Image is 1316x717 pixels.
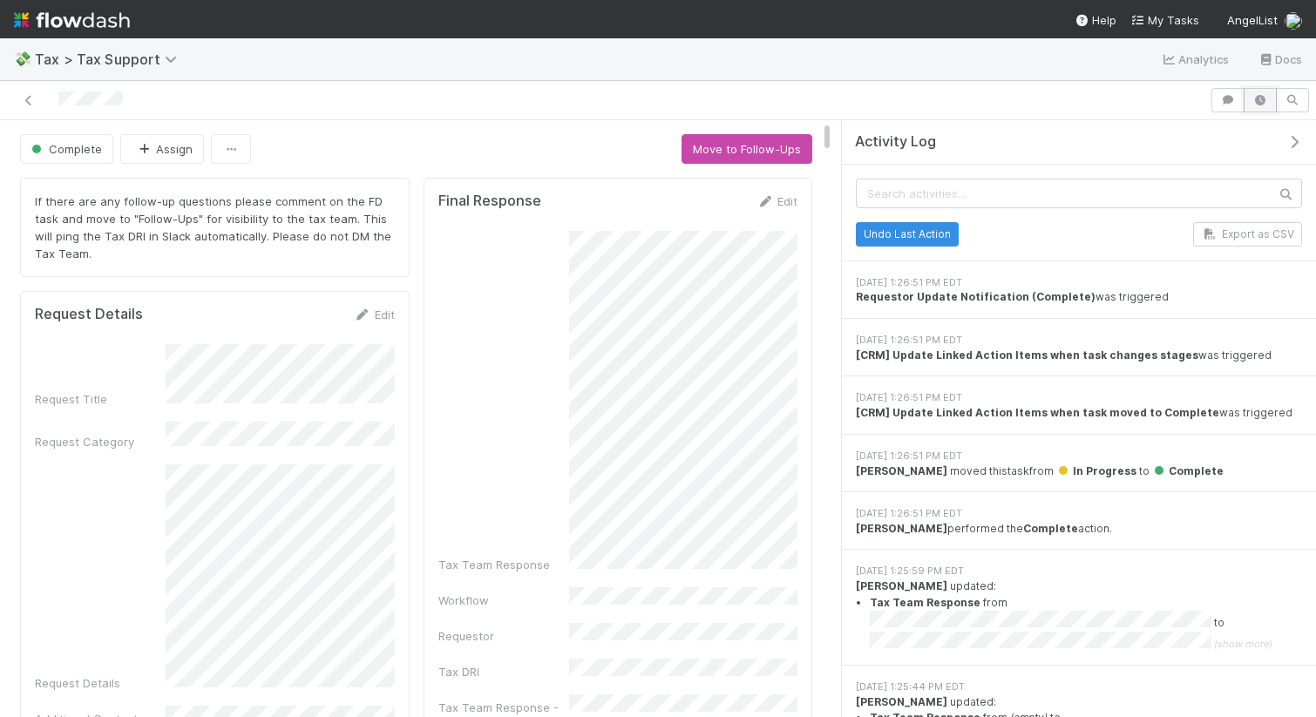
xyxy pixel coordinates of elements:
[120,134,204,164] button: Assign
[1023,522,1078,535] strong: Complete
[856,680,1302,694] div: [DATE] 1:25:44 PM EDT
[35,51,186,68] span: Tax > Tax Support
[856,449,1302,463] div: [DATE] 1:26:51 PM EDT
[856,222,959,247] button: Undo Last Action
[1130,13,1199,27] span: My Tasks
[682,134,812,164] button: Move to Follow-Ups
[856,289,1302,305] div: was triggered
[35,390,166,408] div: Request Title
[1214,639,1272,651] span: (show more)
[856,463,1302,479] div: moved this task from to
[856,579,947,592] strong: [PERSON_NAME]
[1227,13,1278,27] span: AngelList
[1075,11,1116,29] div: Help
[1285,12,1302,30] img: avatar_784ea27d-2d59-4749-b480-57d513651deb.png
[438,193,541,210] h5: Final Response
[870,595,1302,653] summary: Tax Team Response from to (show more)
[855,133,936,151] span: Activity Log
[438,663,569,680] div: Tax DRI
[1152,464,1224,477] span: Complete
[1130,11,1199,29] a: My Tasks
[14,5,130,35] img: logo-inverted-e16ddd16eac7371096b0.svg
[856,564,1302,578] div: [DATE] 1:25:59 PM EDT
[856,464,947,477] strong: [PERSON_NAME]
[35,194,395,260] span: If there are any follow-up questions please comment on the FD task and move to "Follow-Ups" for v...
[1258,49,1302,70] a: Docs
[856,290,1096,303] strong: Requestor Update Notification (Complete)
[856,406,1219,419] strong: [CRM] Update Linked Action Items when task moved to Complete
[856,348,1198,362] strong: [CRM] Update Linked Action Items when task changes stages
[354,308,395,321] a: Edit
[856,405,1302,421] div: was triggered
[438,627,569,645] div: Requestor
[856,275,1302,290] div: [DATE] 1:26:51 PM EDT
[35,433,166,450] div: Request Category
[1161,49,1230,70] a: Analytics
[14,51,31,66] span: 💸
[20,134,113,164] button: Complete
[856,333,1302,348] div: [DATE] 1:26:51 PM EDT
[35,674,166,692] div: Request Details
[438,592,569,609] div: Workflow
[870,596,980,609] strong: Tax Team Response
[856,506,1302,521] div: [DATE] 1:26:51 PM EDT
[856,390,1302,405] div: [DATE] 1:26:51 PM EDT
[856,348,1302,363] div: was triggered
[856,179,1302,208] input: Search activities...
[1193,222,1302,247] button: Export as CSV
[856,521,1302,537] div: performed the action.
[856,695,947,708] strong: [PERSON_NAME]
[1056,464,1136,477] span: In Progress
[35,306,143,323] h5: Request Details
[28,142,102,156] span: Complete
[856,522,947,535] strong: [PERSON_NAME]
[856,578,1302,653] div: updated:
[438,556,569,573] div: Tax Team Response
[756,194,797,208] a: Edit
